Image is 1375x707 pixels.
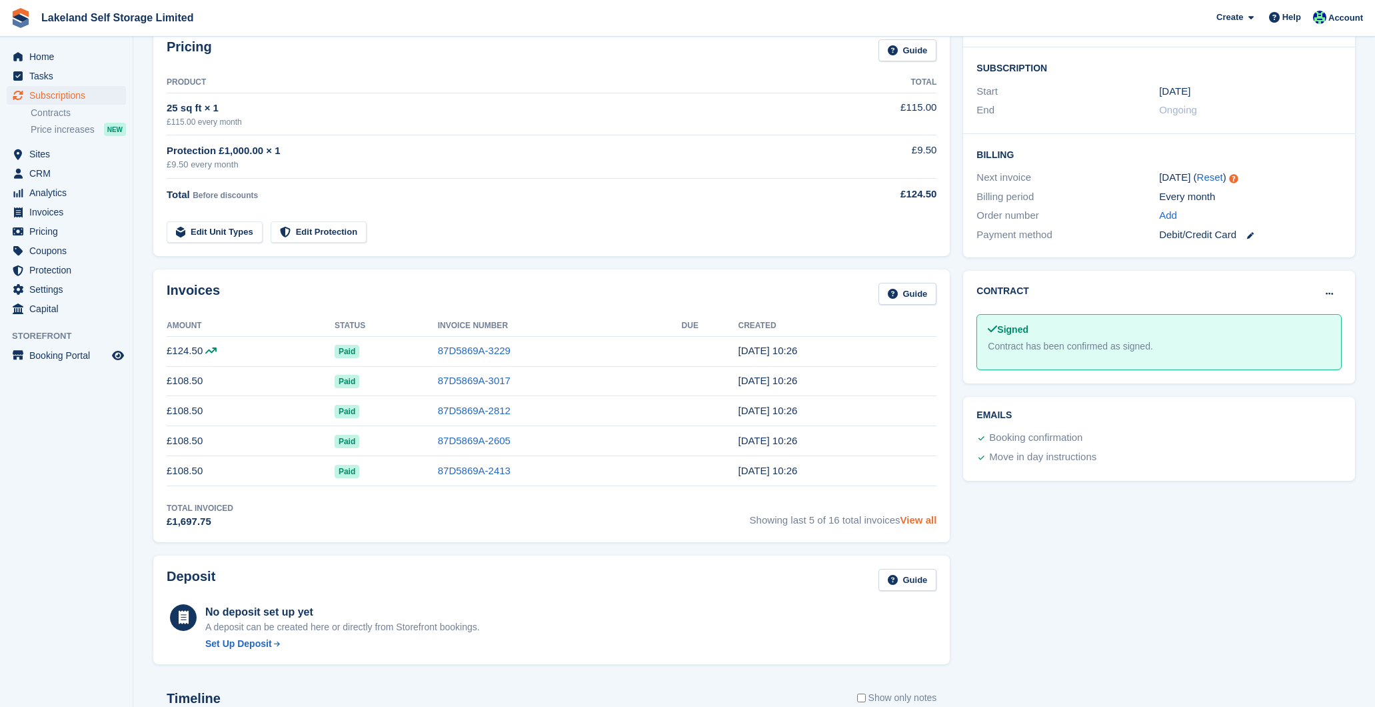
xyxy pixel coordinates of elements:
th: Created [738,315,936,337]
h2: Pricing [167,39,212,61]
a: 87D5869A-3017 [438,375,511,386]
div: End [976,103,1159,118]
td: £108.50 [167,366,335,396]
a: 87D5869A-2812 [438,405,511,416]
td: £108.50 [167,426,335,456]
span: Account [1328,11,1363,25]
div: Order number [976,208,1159,223]
th: Invoice Number [438,315,682,337]
time: 2024-06-24 23:00:00 UTC [1159,84,1190,99]
a: 87D5869A-2413 [438,465,511,476]
a: menu [7,241,126,260]
span: Pricing [29,222,109,241]
time: 2025-05-25 09:26:47 UTC [738,465,797,476]
div: £124.50 [819,187,937,202]
span: Settings [29,280,109,299]
div: Next invoice [976,170,1159,185]
a: Guide [878,283,937,305]
a: menu [7,183,126,202]
span: Analytics [29,183,109,202]
td: £108.50 [167,456,335,486]
span: Paid [335,465,359,478]
td: £115.00 [819,93,937,135]
a: Edit Unit Types [167,221,263,243]
p: A deposit can be created here or directly from Storefront bookings. [205,620,480,634]
div: Payment method [976,227,1159,243]
a: menu [7,164,126,183]
img: stora-icon-8386f47178a22dfd0bd8f6a31ec36ba5ce8667c1dd55bd0f319d3a0aa187defe.svg [11,8,31,28]
td: £9.50 [819,135,937,179]
div: No deposit set up yet [205,604,480,620]
a: 87D5869A-2605 [438,435,511,446]
span: Help [1282,11,1301,24]
span: Create [1216,11,1243,24]
div: Set Up Deposit [205,637,272,651]
time: 2025-09-25 09:26:52 UTC [738,345,797,356]
span: Protection [29,261,109,279]
a: 87D5869A-3229 [438,345,511,356]
span: Tasks [29,67,109,85]
a: menu [7,346,126,365]
time: 2025-07-25 09:26:35 UTC [738,405,797,416]
td: £124.50 [167,336,335,366]
span: Subscriptions [29,86,109,105]
span: Storefront [12,329,133,343]
div: Signed [988,323,1330,337]
span: Paid [335,435,359,448]
span: Paid [335,345,359,358]
h2: Subscription [976,61,1342,74]
a: Guide [878,39,937,61]
div: Billing period [976,189,1159,205]
th: Total [819,72,937,93]
div: Debit/Credit Card [1159,227,1342,243]
div: £1,697.75 [167,514,233,530]
span: Invoices [29,203,109,221]
div: Contract has been confirmed as signed. [988,339,1330,353]
h2: Timeline [167,691,221,706]
div: Booking confirmation [989,430,1082,446]
h2: Invoices [167,283,220,305]
time: 2025-06-25 09:26:33 UTC [738,435,797,446]
span: Before discounts [193,191,258,200]
time: 2025-08-25 09:26:18 UTC [738,375,797,386]
a: menu [7,86,126,105]
span: Booking Portal [29,346,109,365]
a: Price increases NEW [31,122,126,137]
h2: Contract [976,284,1029,298]
a: menu [7,145,126,163]
input: Show only notes [857,691,866,705]
div: Total Invoiced [167,502,233,514]
a: menu [7,280,126,299]
span: Showing last 5 of 16 total invoices [750,502,937,530]
span: Total [167,189,190,200]
div: [DATE] ( ) [1159,170,1342,185]
a: Add [1159,208,1177,223]
label: Show only notes [857,691,937,705]
th: Due [682,315,738,337]
span: Coupons [29,241,109,260]
h2: Deposit [167,569,215,591]
a: Guide [878,569,937,591]
a: menu [7,67,126,85]
a: Set Up Deposit [205,637,480,651]
span: Home [29,47,109,66]
th: Product [167,72,819,93]
a: menu [7,203,126,221]
div: Tooltip anchor [1228,173,1240,185]
span: Capital [29,299,109,318]
a: menu [7,299,126,318]
a: menu [7,222,126,241]
div: Protection £1,000.00 × 1 [167,143,819,159]
span: Paid [335,375,359,388]
h2: Emails [976,410,1342,421]
a: menu [7,261,126,279]
h2: Billing [976,147,1342,161]
a: Edit Protection [271,221,367,243]
a: Contracts [31,107,126,119]
span: Sites [29,145,109,163]
a: menu [7,47,126,66]
span: CRM [29,164,109,183]
span: Paid [335,405,359,418]
div: £115.00 every month [167,116,819,128]
a: View all [900,514,937,526]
